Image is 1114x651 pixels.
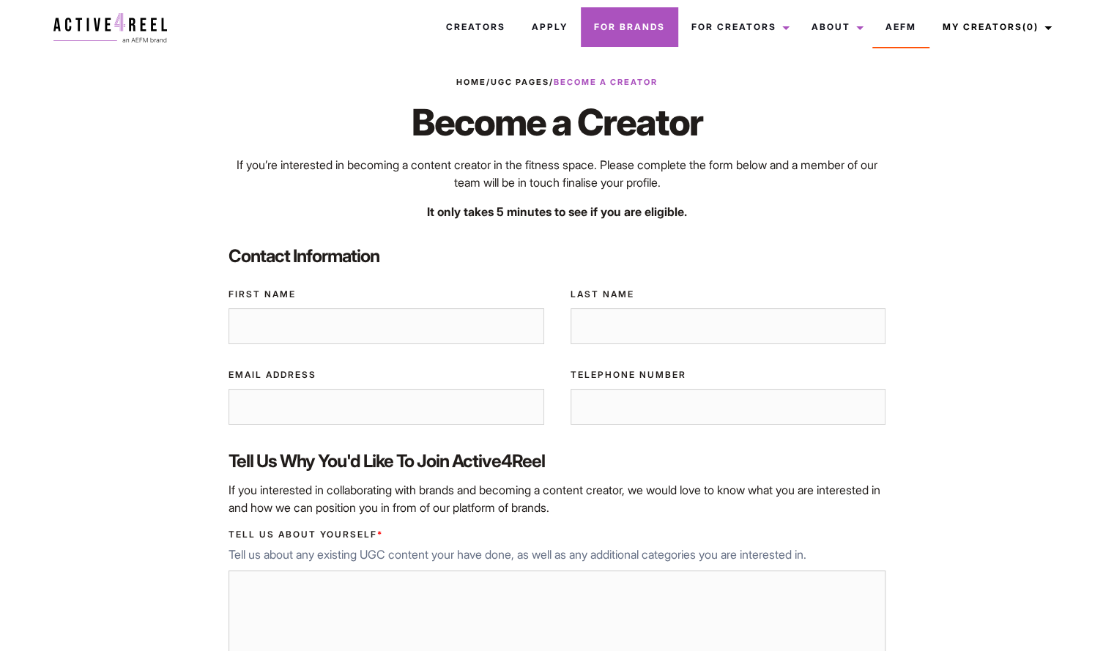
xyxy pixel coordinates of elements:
a: AEFM [872,7,929,47]
a: For Brands [581,7,678,47]
span: / / [456,76,658,89]
label: Telephone Number [571,368,885,382]
span: (0) [1022,21,1039,32]
a: For Creators [678,7,798,47]
a: Home [456,77,486,87]
strong: Become a Creator [554,77,658,87]
label: Email Address [229,368,543,382]
h1: Become a Creator [224,100,890,144]
label: First Name [229,288,543,301]
p: Tell us about any existing UGC content your have done, as well as any additional categories you a... [229,546,885,563]
a: About [798,7,872,47]
a: UGC Pages [491,77,549,87]
a: My Creators(0) [929,7,1061,47]
a: Apply [519,7,581,47]
label: Tell us about yourself [229,528,885,541]
a: Creators [433,7,519,47]
strong: It only takes 5 minutes to see if you are eligible. [427,204,687,219]
label: Last Name [571,288,885,301]
label: Contact Information [229,244,885,269]
img: a4r-logo.svg [53,13,167,42]
label: Tell us why you'd like to join Active4Reel [229,449,885,474]
p: If you interested in collaborating with brands and becoming a content creator, we would love to k... [229,481,885,516]
p: If you’re interested in becoming a content creator in the fitness space. Please complete the form... [224,156,890,191]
